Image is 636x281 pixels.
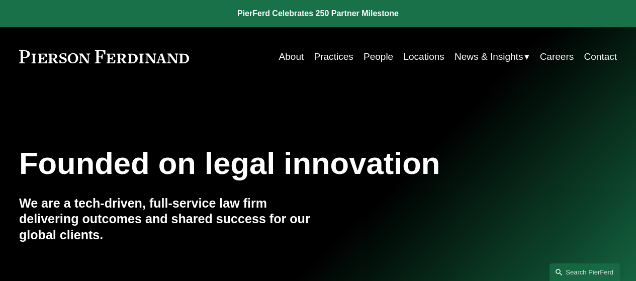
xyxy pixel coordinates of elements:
[540,47,574,66] a: Careers
[455,48,523,65] span: News & Insights
[19,146,517,181] h1: Founded on legal innovation
[584,47,617,66] a: Contact
[314,47,353,66] a: Practices
[455,47,529,66] a: folder dropdown
[279,47,304,66] a: About
[403,47,444,66] a: Locations
[364,47,393,66] a: People
[550,263,620,281] a: Search this site
[19,196,318,244] h4: We are a tech-driven, full-service law firm delivering outcomes and shared success for our global...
